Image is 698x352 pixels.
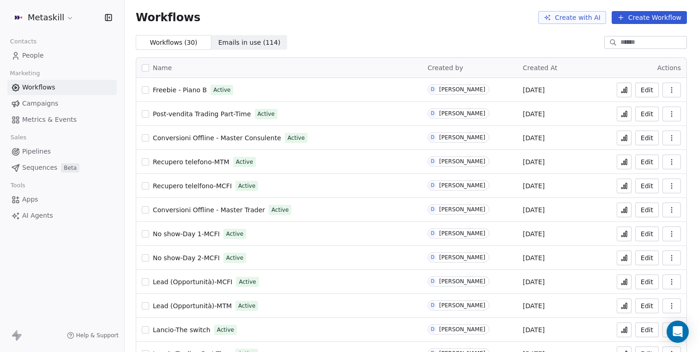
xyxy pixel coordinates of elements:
[431,278,434,285] div: D
[6,179,29,192] span: Tools
[657,64,681,72] span: Actions
[523,253,545,263] span: [DATE]
[635,203,659,217] button: Edit
[22,99,58,108] span: Campaigns
[523,157,545,167] span: [DATE]
[153,301,232,310] a: Lead (Opportunità)-MTM
[439,326,485,333] div: [PERSON_NAME]
[635,251,659,265] a: Edit
[635,274,659,289] button: Edit
[153,157,229,167] a: Recupero telefono-MTM
[153,134,281,142] span: Conversioni Offline - Master Consulente
[431,110,434,117] div: D
[523,301,545,310] span: [DATE]
[523,133,545,143] span: [DATE]
[439,206,485,213] div: [PERSON_NAME]
[153,253,220,263] a: No show-Day 2-MCFI
[153,158,229,166] span: Recupero telefono-MTM
[67,332,119,339] a: Help & Support
[22,115,77,125] span: Metrics & Events
[431,326,434,333] div: D
[7,96,117,111] a: Campaigns
[439,86,485,93] div: [PERSON_NAME]
[22,147,51,156] span: Pipelines
[427,64,463,72] span: Created by
[431,206,434,213] div: D
[523,229,545,239] span: [DATE]
[635,298,659,313] a: Edit
[635,322,659,337] button: Edit
[28,12,64,24] span: Metaskill
[439,302,485,309] div: [PERSON_NAME]
[523,64,558,72] span: Created At
[635,83,659,97] button: Edit
[431,254,434,261] div: D
[439,254,485,261] div: [PERSON_NAME]
[226,254,243,262] span: Active
[635,227,659,241] button: Edit
[153,254,220,262] span: No show-Day 2-MCFI
[439,182,485,189] div: [PERSON_NAME]
[153,205,265,215] a: Conversioni Offline - Master Trader
[153,277,232,286] a: Lead (Opportunità)-MCFI
[153,325,211,334] a: Lancio-The switch
[226,230,243,238] span: Active
[239,278,256,286] span: Active
[236,158,253,166] span: Active
[431,134,434,141] div: D
[431,302,434,309] div: D
[153,85,207,95] a: Freebie - Piano B
[153,326,211,334] span: Lancio-The switch
[439,278,485,285] div: [PERSON_NAME]
[439,230,485,237] div: [PERSON_NAME]
[431,182,434,189] div: D
[153,278,232,286] span: Lead (Opportunità)-MCFI
[431,230,434,237] div: D
[238,182,255,190] span: Active
[213,86,230,94] span: Active
[238,302,255,310] span: Active
[153,230,220,238] span: No show-Day 1-MCFI
[7,112,117,127] a: Metrics & Events
[6,66,44,80] span: Marketing
[7,80,117,95] a: Workflows
[523,277,545,286] span: [DATE]
[153,110,251,118] span: Post-vendita Trading Part-Time
[7,48,117,63] a: People
[439,134,485,141] div: [PERSON_NAME]
[6,131,30,144] span: Sales
[523,85,545,95] span: [DATE]
[523,325,545,334] span: [DATE]
[7,192,117,207] a: Apps
[635,155,659,169] button: Edit
[431,86,434,93] div: D
[667,321,689,343] div: Open Intercom Messenger
[218,38,281,48] span: Emails in use ( 114 )
[635,131,659,145] button: Edit
[523,181,545,191] span: [DATE]
[635,179,659,193] button: Edit
[61,163,79,173] span: Beta
[523,109,545,119] span: [DATE]
[7,160,117,175] a: SequencesBeta
[153,133,281,143] a: Conversioni Offline - Master Consulente
[217,326,234,334] span: Active
[11,10,76,25] button: Metaskill
[22,195,38,204] span: Apps
[153,229,220,239] a: No show-Day 1-MCFI
[22,211,53,221] span: AI Agents
[271,206,289,214] span: Active
[538,11,606,24] button: Create with AI
[136,11,200,24] span: Workflows
[439,158,485,165] div: [PERSON_NAME]
[7,208,117,223] a: AI Agents
[153,86,207,94] span: Freebie - Piano B
[288,134,305,142] span: Active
